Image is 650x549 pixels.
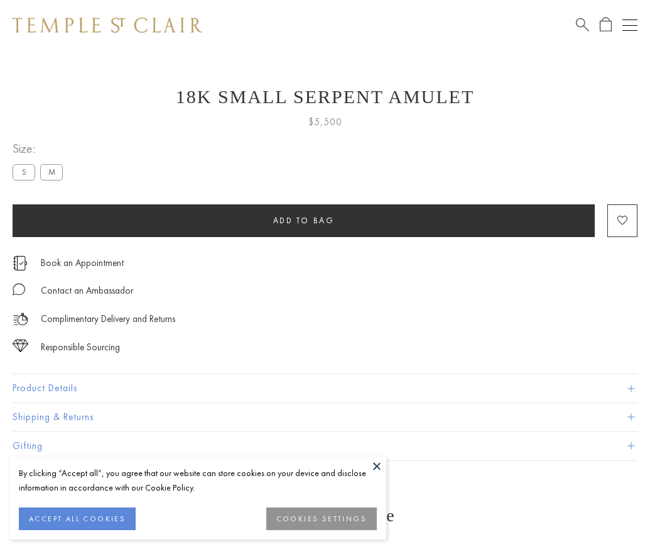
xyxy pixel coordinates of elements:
button: Add to bag [13,204,595,237]
div: By clicking “Accept all”, you agree that our website can store cookies on your device and disclos... [19,466,377,495]
a: Open Shopping Bag [600,17,612,33]
img: icon_delivery.svg [13,311,28,327]
div: Responsible Sourcing [41,340,120,355]
label: M [40,164,63,180]
img: icon_sourcing.svg [13,340,28,352]
span: $5,500 [308,114,342,130]
button: Gifting [13,432,637,460]
a: Search [576,17,589,33]
h1: 18K Small Serpent Amulet [13,86,637,108]
button: Shipping & Returns [13,403,637,431]
span: Add to bag [273,215,335,226]
button: ACCEPT ALL COOKIES [19,507,136,530]
button: Open navigation [622,18,637,33]
a: Book an Appointment [41,256,124,270]
img: MessageIcon-01_2.svg [13,283,25,296]
label: S [13,164,35,180]
img: Temple St. Clair [13,18,202,33]
div: Contact an Ambassador [41,283,133,299]
button: COOKIES SETTINGS [266,507,377,530]
p: Complimentary Delivery and Returns [41,311,175,327]
img: icon_appointment.svg [13,256,28,270]
span: Size: [13,138,68,159]
button: Product Details [13,374,637,402]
